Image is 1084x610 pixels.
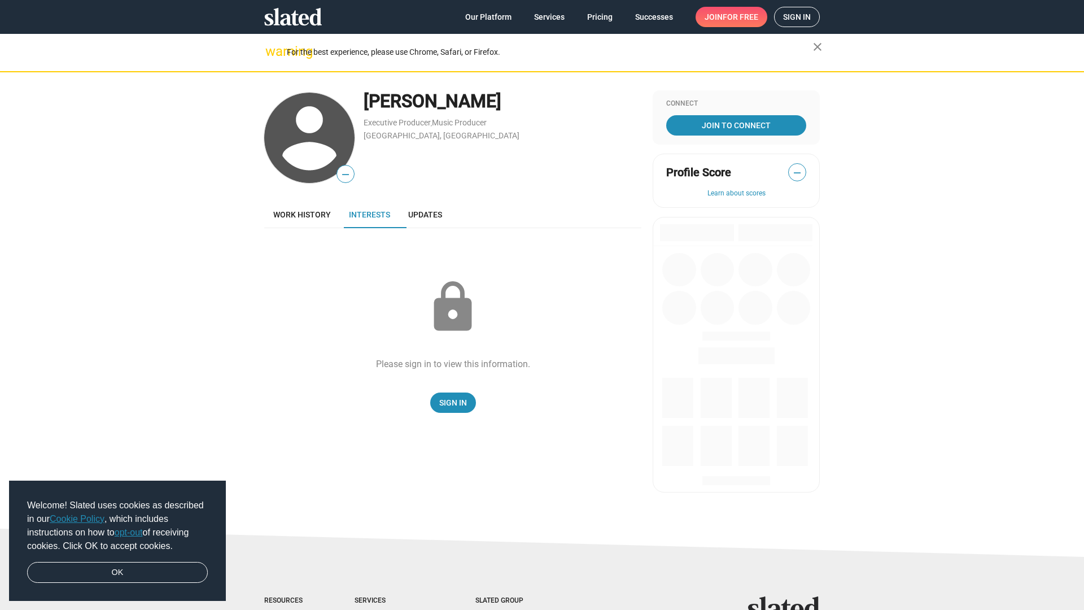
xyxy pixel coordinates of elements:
span: — [337,167,354,182]
span: Join [705,7,758,27]
a: Executive Producer [364,118,431,127]
div: Please sign in to view this information. [376,358,530,370]
a: opt-out [115,528,143,537]
div: Connect [666,99,806,108]
span: — [789,165,806,180]
span: Sign in [783,7,811,27]
span: Successes [635,7,673,27]
span: Updates [408,210,442,219]
span: for free [723,7,758,27]
span: Pricing [587,7,613,27]
span: Work history [273,210,331,219]
mat-icon: lock [425,279,481,335]
a: Cookie Policy [50,514,104,524]
span: , [431,120,432,127]
div: [PERSON_NAME] [364,89,641,114]
mat-icon: close [811,40,824,54]
a: Interests [340,201,399,228]
a: Work history [264,201,340,228]
div: Resources [264,596,309,605]
button: Learn about scores [666,189,806,198]
div: Slated Group [475,596,552,605]
a: Successes [626,7,682,27]
span: Our Platform [465,7,512,27]
span: Profile Score [666,165,731,180]
a: Joinfor free [696,7,767,27]
a: Join To Connect [666,115,806,136]
span: Welcome! Slated uses cookies as described in our , which includes instructions on how to of recei... [27,499,208,553]
a: dismiss cookie message [27,562,208,583]
a: Pricing [578,7,622,27]
div: For the best experience, please use Chrome, Safari, or Firefox. [287,45,813,60]
span: Interests [349,210,390,219]
a: Our Platform [456,7,521,27]
div: Services [355,596,430,605]
a: Sign in [774,7,820,27]
mat-icon: warning [265,45,279,58]
div: cookieconsent [9,481,226,602]
a: Services [525,7,574,27]
a: Sign In [430,393,476,413]
a: Updates [399,201,451,228]
a: [GEOGRAPHIC_DATA], [GEOGRAPHIC_DATA] [364,131,519,140]
span: Join To Connect [668,115,804,136]
a: Music Producer [432,118,487,127]
span: Services [534,7,565,27]
span: Sign In [439,393,467,413]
